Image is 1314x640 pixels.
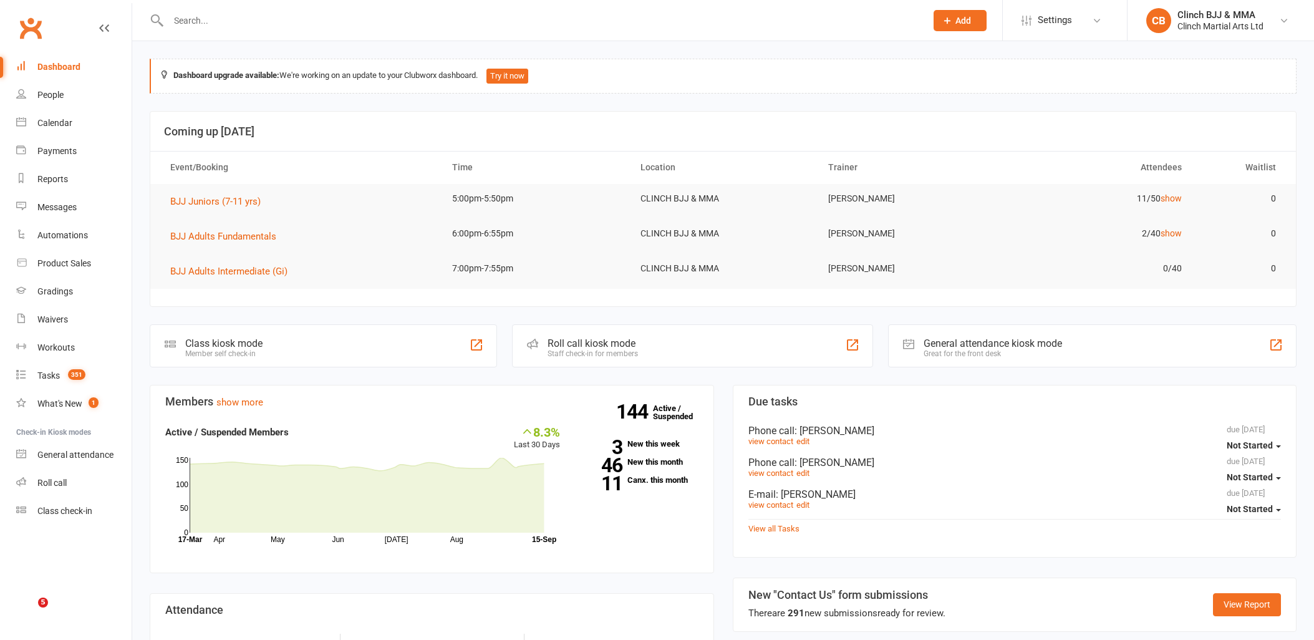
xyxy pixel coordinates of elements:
div: Workouts [37,342,75,352]
td: CLINCH BJJ & MMA [629,219,817,248]
span: Not Started [1227,504,1273,514]
a: view contact [748,500,793,510]
span: : [PERSON_NAME] [795,425,874,437]
div: Class check-in [37,506,92,516]
div: Tasks [37,371,60,381]
a: General attendance kiosk mode [16,441,132,469]
strong: Dashboard upgrade available: [173,70,279,80]
button: Not Started [1227,434,1281,457]
button: Not Started [1227,466,1281,488]
td: 0 [1193,184,1287,213]
div: Calendar [37,118,72,128]
span: Settings [1038,6,1072,34]
a: People [16,81,132,109]
td: 7:00pm-7:55pm [441,254,629,283]
div: Waivers [37,314,68,324]
div: Automations [37,230,88,240]
a: View all Tasks [748,524,800,533]
span: Add [955,16,971,26]
div: Messages [37,202,77,212]
div: Reports [37,174,68,184]
span: BJJ Juniors (7-11 yrs) [170,196,261,207]
a: What's New1 [16,390,132,418]
button: Try it now [486,69,528,84]
td: 5:00pm-5:50pm [441,184,629,213]
div: Last 30 Days [514,425,560,452]
th: Trainer [817,152,1005,183]
strong: 11 [579,474,622,493]
div: General attendance [37,450,114,460]
td: 0/40 [1005,254,1193,283]
td: 0 [1193,219,1287,248]
div: Product Sales [37,258,91,268]
h3: New "Contact Us" form submissions [748,589,945,601]
div: What's New [37,399,82,409]
strong: 46 [579,456,622,475]
span: 351 [68,369,85,380]
a: Clubworx [15,12,46,44]
a: show more [216,397,263,408]
h3: Due tasks [748,395,1282,408]
a: View Report [1213,593,1281,616]
span: 1 [89,397,99,408]
span: BJJ Adults Fundamentals [170,231,276,242]
a: Dashboard [16,53,132,81]
th: Waitlist [1193,152,1287,183]
td: 6:00pm-6:55pm [441,219,629,248]
td: CLINCH BJJ & MMA [629,184,817,213]
div: Payments [37,146,77,156]
span: Not Started [1227,472,1273,482]
span: Not Started [1227,440,1273,450]
span: BJJ Adults Intermediate (Gi) [170,266,287,277]
div: Roll call kiosk mode [548,337,638,349]
strong: 3 [579,438,622,457]
td: 11/50 [1005,184,1193,213]
div: General attendance kiosk mode [924,337,1062,349]
td: [PERSON_NAME] [817,219,1005,248]
div: Clinch Martial Arts Ltd [1177,21,1263,32]
a: Automations [16,221,132,250]
td: 0 [1193,254,1287,283]
div: 8.3% [514,425,560,439]
a: Workouts [16,334,132,362]
button: Add [934,10,987,31]
strong: Active / Suspended Members [165,427,289,438]
a: view contact [748,437,793,446]
a: Calendar [16,109,132,137]
a: edit [796,468,809,478]
div: Clinch BJJ & MMA [1177,9,1263,21]
div: Dashboard [37,62,80,72]
a: 46New this month [579,458,698,466]
div: Member self check-in [185,349,263,358]
a: 144Active / Suspended [653,395,708,430]
div: Staff check-in for members [548,349,638,358]
a: 3New this week [579,440,698,448]
div: Phone call [748,425,1282,437]
button: BJJ Juniors (7-11 yrs) [170,194,269,209]
h3: Attendance [165,604,698,616]
td: 2/40 [1005,219,1193,248]
a: Tasks 351 [16,362,132,390]
a: Messages [16,193,132,221]
iframe: Intercom live chat [12,598,42,628]
strong: 291 [788,608,804,619]
input: Search... [165,12,917,29]
div: Great for the front desk [924,349,1062,358]
div: We're working on an update to your Clubworx dashboard. [150,59,1297,94]
td: [PERSON_NAME] [817,184,1005,213]
a: Class kiosk mode [16,497,132,525]
h3: Coming up [DATE] [164,125,1282,138]
span: : [PERSON_NAME] [776,488,856,500]
a: Product Sales [16,250,132,278]
span: 5 [38,598,48,608]
div: There are new submissions ready for review. [748,606,945,621]
td: CLINCH BJJ & MMA [629,254,817,283]
button: BJJ Adults Intermediate (Gi) [170,264,296,279]
button: BJJ Adults Fundamentals [170,229,285,244]
div: Phone call [748,457,1282,468]
strong: 144 [616,402,653,421]
a: Waivers [16,306,132,334]
td: [PERSON_NAME] [817,254,1005,283]
th: Time [441,152,629,183]
a: view contact [748,468,793,478]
